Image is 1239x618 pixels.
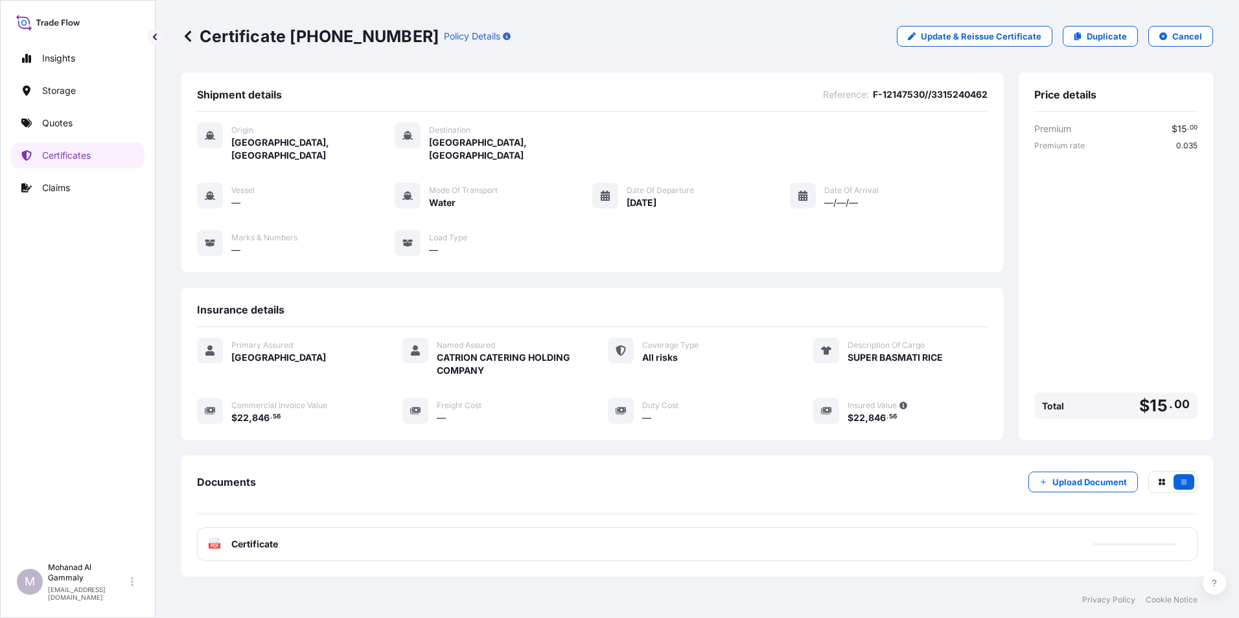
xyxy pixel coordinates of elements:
[25,575,35,588] span: M
[823,88,869,101] span: Reference :
[231,125,253,135] span: Origin
[642,351,678,364] span: All risks
[1148,26,1213,47] button: Cancel
[1034,88,1096,101] span: Price details
[231,340,293,350] span: Primary Assured
[252,413,270,422] span: 846
[1082,595,1135,605] a: Privacy Policy
[11,45,145,71] a: Insights
[865,413,868,422] span: ,
[429,233,467,243] span: Load Type
[642,411,651,424] span: —
[1034,122,1071,135] span: Premium
[48,562,128,583] p: Mohanad Al Gammaly
[1177,124,1187,133] span: 15
[197,88,282,101] span: Shipment details
[1139,398,1150,414] span: $
[249,413,252,422] span: ,
[42,149,91,162] p: Certificates
[848,400,897,411] span: Insured Value
[1087,30,1127,43] p: Duplicate
[824,196,858,209] span: —/—/—
[1172,124,1177,133] span: $
[231,185,255,196] span: Vessel
[1190,126,1198,130] span: 00
[437,411,446,424] span: —
[48,586,128,601] p: [EMAIL_ADDRESS][DOMAIN_NAME]
[197,475,256,488] span: Documents
[1172,30,1202,43] p: Cancel
[42,181,70,194] p: Claims
[273,415,281,419] span: 56
[444,30,500,43] p: Policy Details
[231,136,395,162] span: [GEOGRAPHIC_DATA], [GEOGRAPHIC_DATA]
[11,78,145,104] a: Storage
[853,413,865,422] span: 22
[1028,472,1138,492] button: Upload Document
[429,196,456,209] span: Water
[873,88,988,101] span: F-12147530//3315240462
[921,30,1041,43] p: Update & Reissue Certificate
[429,125,470,135] span: Destination
[1169,400,1173,408] span: .
[437,340,495,350] span: Named Assured
[824,185,879,196] span: Date of Arrival
[231,400,327,411] span: Commercial Invoice Value
[848,340,925,350] span: Description Of Cargo
[42,52,75,65] p: Insights
[1174,400,1190,408] span: 00
[429,244,438,257] span: —
[42,117,73,130] p: Quotes
[437,351,577,377] span: CATRION CATERING HOLDING COMPANY
[1150,398,1167,414] span: 15
[1034,141,1085,151] span: Premium rate
[11,110,145,136] a: Quotes
[1176,141,1198,151] span: 0.035
[889,415,897,419] span: 56
[231,233,297,243] span: Marks & Numbers
[231,351,326,364] span: [GEOGRAPHIC_DATA]
[1146,595,1198,605] a: Cookie Notice
[1063,26,1138,47] a: Duplicate
[627,196,656,209] span: [DATE]
[868,413,886,422] span: 846
[181,26,439,47] p: Certificate [PHONE_NUMBER]
[231,196,240,209] span: —
[1042,400,1064,413] span: Total
[642,340,699,350] span: Coverage Type
[211,544,219,548] text: PDF
[437,400,481,411] span: Freight Cost
[270,415,272,419] span: .
[197,303,284,316] span: Insurance details
[886,415,888,419] span: .
[1052,475,1127,488] p: Upload Document
[11,143,145,168] a: Certificates
[627,185,694,196] span: Date of Departure
[848,351,943,364] span: SUPER BASMATI RICE
[42,84,76,97] p: Storage
[429,136,592,162] span: [GEOGRAPHIC_DATA], [GEOGRAPHIC_DATA]
[897,26,1052,47] a: Update & Reissue Certificate
[11,175,145,201] a: Claims
[231,538,278,551] span: Certificate
[429,185,498,196] span: Mode of Transport
[1187,126,1189,130] span: .
[231,413,237,422] span: $
[848,413,853,422] span: $
[642,400,678,411] span: Duty Cost
[237,413,249,422] span: 22
[231,244,240,257] span: —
